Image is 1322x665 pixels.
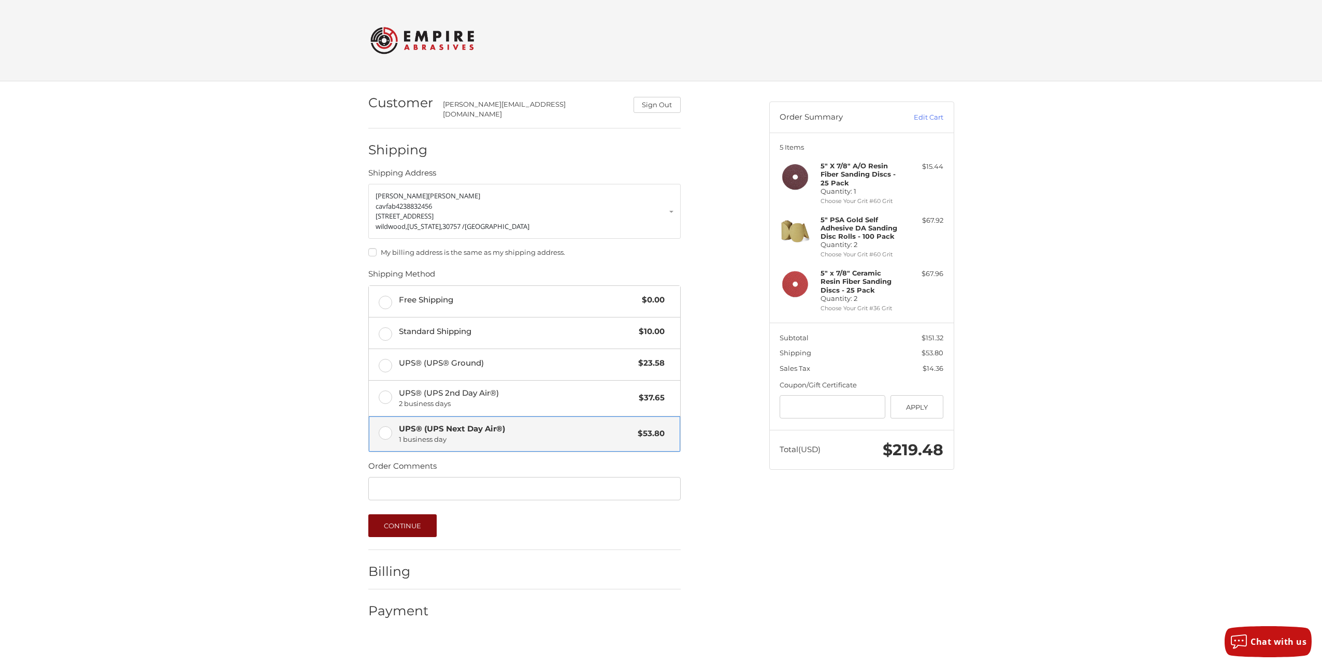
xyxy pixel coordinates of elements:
[376,222,407,231] span: wildwood,
[780,112,891,123] h3: Order Summary
[442,222,465,231] span: 30757 /
[637,294,665,306] span: $0.00
[399,357,634,369] span: UPS® (UPS® Ground)
[407,222,442,231] span: [US_STATE],
[428,191,480,200] span: [PERSON_NAME]
[883,440,943,459] span: $219.48
[780,364,810,372] span: Sales Tax
[780,444,821,454] span: Total (USD)
[780,143,943,151] h3: 5 Items
[902,162,943,172] div: $15.44
[368,167,436,184] legend: Shipping Address
[780,349,811,357] span: Shipping
[634,392,665,404] span: $37.65
[634,357,665,369] span: $23.58
[821,304,900,313] li: Choose Your Grit #36 Grit
[780,395,885,418] input: Gift Certificate or Coupon Code
[821,250,900,259] li: Choose Your Grit #60 Grit
[368,563,429,580] h2: Billing
[370,20,474,61] img: Empire Abrasives
[923,364,943,372] span: $14.36
[368,514,437,537] button: Continue
[368,603,429,619] h2: Payment
[821,162,900,195] h4: Quantity: 1
[634,97,681,113] button: Sign Out
[891,112,943,123] a: Edit Cart
[368,184,681,239] a: Enter or select a different address
[780,334,809,342] span: Subtotal
[634,326,665,338] span: $10.00
[821,215,897,241] strong: 5" PSA Gold Self Adhesive DA Sanding Disc Rolls - 100 Pack
[368,95,433,111] h2: Customer
[465,222,529,231] span: [GEOGRAPHIC_DATA]
[1225,626,1312,657] button: Chat with us
[1251,636,1306,647] span: Chat with us
[399,399,634,409] span: 2 business days
[399,326,634,338] span: Standard Shipping
[780,380,943,391] div: Coupon/Gift Certificate
[633,428,665,440] span: $53.80
[396,201,432,211] span: 4238832456
[821,269,900,302] h4: Quantity: 2
[922,349,943,357] span: $53.80
[922,334,943,342] span: $151.32
[399,294,637,306] span: Free Shipping
[890,395,944,418] button: Apply
[399,387,634,409] span: UPS® (UPS 2nd Day Air®)
[399,423,633,445] span: UPS® (UPS Next Day Air®)
[821,162,896,187] strong: 5" X 7/8" A/O Resin Fiber Sanding Discs - 25 Pack
[376,201,396,211] span: cavfab
[376,191,428,200] span: [PERSON_NAME]
[902,215,943,226] div: $67.92
[368,248,681,256] label: My billing address is the same as my shipping address.
[368,142,429,158] h2: Shipping
[821,269,892,294] strong: 5" x 7/8" Ceramic Resin Fiber Sanding Discs - 25 Pack
[821,197,900,206] li: Choose Your Grit #60 Grit
[399,435,633,445] span: 1 business day
[368,268,435,285] legend: Shipping Method
[368,460,437,477] legend: Order Comments
[376,211,434,221] span: [STREET_ADDRESS]
[821,215,900,249] h4: Quantity: 2
[443,99,623,120] div: [PERSON_NAME][EMAIL_ADDRESS][DOMAIN_NAME]
[902,269,943,279] div: $67.96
